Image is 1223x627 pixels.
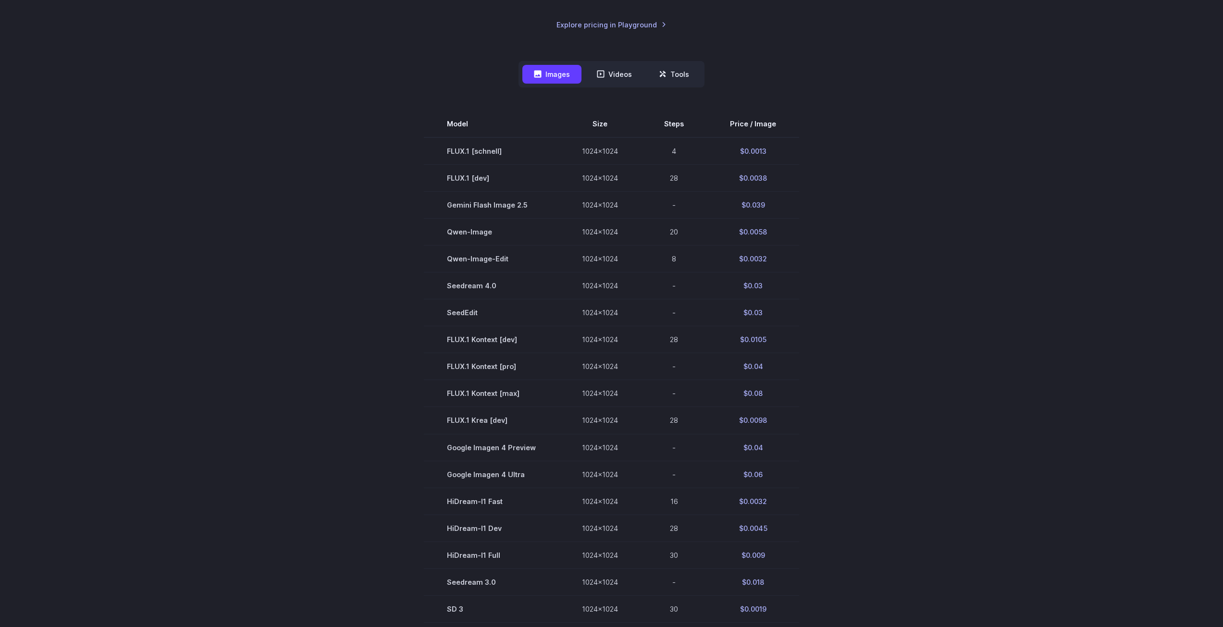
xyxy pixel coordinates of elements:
td: 1024x1024 [559,246,641,272]
td: - [641,192,707,219]
td: 1024x1024 [559,568,641,595]
td: SeedEdit [424,299,559,326]
td: FLUX.1 [schnell] [424,137,559,165]
td: 1024x1024 [559,595,641,622]
td: FLUX.1 Kontext [pro] [424,353,559,380]
td: - [641,461,707,488]
td: $0.03 [707,299,799,326]
td: $0.0013 [707,137,799,165]
td: 1024x1024 [559,353,641,380]
td: $0.0058 [707,219,799,246]
td: $0.0032 [707,488,799,515]
td: - [641,434,707,461]
td: 1024x1024 [559,488,641,515]
td: $0.0098 [707,407,799,434]
td: 28 [641,326,707,353]
td: $0.0032 [707,246,799,272]
td: - [641,353,707,380]
td: Qwen-Image [424,219,559,246]
td: $0.0019 [707,595,799,622]
td: 1024x1024 [559,137,641,165]
td: $0.04 [707,353,799,380]
td: 16 [641,488,707,515]
td: FLUX.1 Kontext [max] [424,380,559,407]
td: - [641,299,707,326]
td: $0.0045 [707,515,799,541]
td: - [641,272,707,299]
th: Steps [641,111,707,137]
td: 1024x1024 [559,219,641,246]
td: 1024x1024 [559,434,641,461]
td: HiDream-I1 Dev [424,515,559,541]
td: 1024x1024 [559,380,641,407]
td: $0.0105 [707,326,799,353]
td: $0.018 [707,568,799,595]
td: 8 [641,246,707,272]
td: 1024x1024 [559,165,641,192]
td: 1024x1024 [559,541,641,568]
td: 1024x1024 [559,272,641,299]
td: $0.08 [707,380,799,407]
td: SD 3 [424,595,559,622]
td: $0.0038 [707,165,799,192]
td: 4 [641,137,707,165]
td: 1024x1024 [559,299,641,326]
td: HiDream-I1 Full [424,541,559,568]
td: Qwen-Image-Edit [424,246,559,272]
button: Tools [647,65,701,84]
td: 1024x1024 [559,326,641,353]
td: 28 [641,165,707,192]
td: - [641,568,707,595]
th: Model [424,111,559,137]
td: 1024x1024 [559,407,641,434]
td: FLUX.1 Kontext [dev] [424,326,559,353]
td: Google Imagen 4 Ultra [424,461,559,488]
td: $0.039 [707,192,799,219]
td: 1024x1024 [559,461,641,488]
span: Gemini Flash Image 2.5 [447,199,536,210]
td: Google Imagen 4 Preview [424,434,559,461]
td: Seedream 3.0 [424,568,559,595]
th: Price / Image [707,111,799,137]
button: Images [522,65,581,84]
td: 20 [641,219,707,246]
th: Size [559,111,641,137]
td: - [641,380,707,407]
td: $0.03 [707,272,799,299]
td: $0.04 [707,434,799,461]
td: FLUX.1 Krea [dev] [424,407,559,434]
td: 30 [641,541,707,568]
td: FLUX.1 [dev] [424,165,559,192]
button: Videos [585,65,643,84]
a: Explore pricing in Playground [556,19,667,30]
td: $0.009 [707,541,799,568]
td: 28 [641,407,707,434]
td: $0.06 [707,461,799,488]
td: 1024x1024 [559,192,641,219]
td: 30 [641,595,707,622]
td: 28 [641,515,707,541]
td: Seedream 4.0 [424,272,559,299]
td: HiDream-I1 Fast [424,488,559,515]
td: 1024x1024 [559,515,641,541]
